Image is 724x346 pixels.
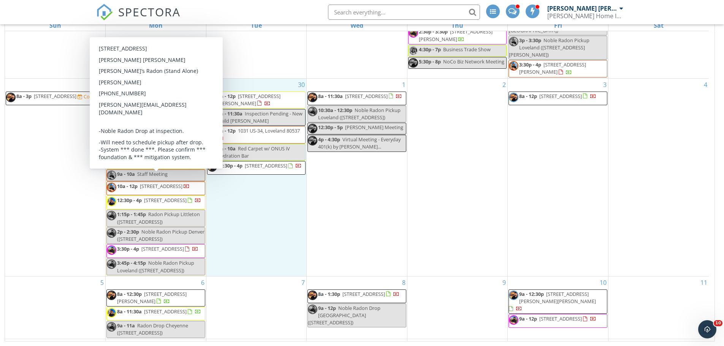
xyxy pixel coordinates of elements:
[401,276,407,289] a: Go to October 8, 2025
[107,93,116,102] img: untitled_design_95.png
[117,183,190,190] a: 10a - 12p [STREET_ADDRESS]
[117,158,135,165] span: 9a - 10a
[107,291,116,300] img: dscn0032.jpeg
[107,308,116,318] img: untitled_design__20250605t063418.828.png
[308,107,317,116] img: untitled_design.jpg
[652,20,665,31] a: Saturday
[107,245,116,255] img: untitled_design.jpg
[218,145,236,152] span: 9a - 10a
[509,314,607,328] a: 9a - 12p [STREET_ADDRESS]
[107,122,116,131] img: untitled_design_95.png
[218,127,300,141] a: 9a - 12p 1031 US-34, Loveland 80537
[308,305,317,314] img: untitled_design.jpg
[218,93,236,100] span: 8a - 12p
[307,92,406,105] a: 8a - 11:30a [STREET_ADDRESS]
[117,245,198,252] a: 3:30p - 4p [STREET_ADDRESS]
[218,93,280,107] span: [STREET_ADDRESS][PERSON_NAME]
[117,228,139,235] span: 2p - 2:30p
[106,307,205,321] a: 8a - 11:30a [STREET_ADDRESS]
[207,92,306,109] a: 8a - 12p [STREET_ADDRESS][PERSON_NAME]
[407,78,508,276] td: Go to October 2, 2025
[509,37,589,58] span: Noble Radon Pickup Loveland ([STREET_ADDRESS][PERSON_NAME])
[349,20,365,31] a: Wednesday
[509,12,586,33] span: Noble Radon Drop Loveland (803 Imperial Ct, [GEOGRAPHIC_DATA])
[501,79,507,91] a: Go to October 2, 2025
[137,122,168,129] span: Staff Meeting
[6,93,16,102] img: dscn0032.jpeg
[117,322,188,336] span: Radon Drop Cheyenne ([STREET_ADDRESS])
[206,78,307,276] td: Go to September 30, 2025
[107,211,116,220] img: untitled_design.jpg
[509,93,518,102] img: dscn0032.jpeg
[117,259,146,266] span: 3:45p - 4:15p
[318,93,343,100] span: 8a - 11:30a
[208,162,217,172] img: dscn0032.jpeg
[602,79,608,91] a: Go to October 3, 2025
[519,37,541,44] span: 3p - 3:30p
[508,78,608,276] td: Go to October 3, 2025
[519,61,586,75] a: 3:30p - 4p [STREET_ADDRESS][PERSON_NAME]
[407,276,508,339] td: Go to October 9, 2025
[539,93,582,100] span: [STREET_ADDRESS]
[117,171,135,177] span: 9a - 10a
[245,162,287,169] span: [STREET_ADDRESS]
[106,78,206,276] td: Go to September 29, 2025
[117,105,201,119] span: Noble Radon Pickup FoCo ([STREET_ADDRESS][PERSON_NAME])
[117,211,200,225] span: Radon Pickup Littleton ([STREET_ADDRESS])
[117,146,135,153] span: 9a - 10a
[117,308,201,315] a: 8a - 11:30a [STREET_ADDRESS]
[107,197,116,206] img: untitled_design__20250605t063418.828.png
[208,93,217,102] img: untitled_design__20250605t063418.828.png
[117,291,187,305] span: [STREET_ADDRESS][PERSON_NAME]
[308,305,380,326] span: Noble Radon Drop [GEOGRAPHIC_DATA] ([STREET_ADDRESS])
[308,136,317,145] img: dscn0032.jpeg
[443,58,504,65] span: NoCo Biz Network Meeting
[144,308,187,315] span: [STREET_ADDRESS]
[117,105,135,112] span: 8a - 10a
[206,276,307,339] td: Go to October 7, 2025
[137,171,168,177] span: Staff Meeting
[117,197,201,204] a: 12:30p - 4p [STREET_ADDRESS]
[519,93,596,100] a: 8a - 12p [STREET_ADDRESS]
[318,305,336,311] span: 9a - 12p
[238,127,300,134] span: 1031 US-34, Loveland 80537
[107,322,116,332] img: untitled_design.jpg
[117,259,194,273] span: Noble Radon Pickup Loveland ([STREET_ADDRESS])
[218,162,302,169] a: 12:30p - 4p [STREET_ADDRESS]
[99,276,105,289] a: Go to October 5, 2025
[141,245,184,252] span: [STREET_ADDRESS]
[419,58,441,65] span: 5:30p - 8p
[106,244,205,258] a: 3:30p - 4p [STREET_ADDRESS]
[608,276,709,339] td: Go to October 11, 2025
[107,158,116,168] img: untitled_design__20250605t063418.828.png
[509,92,607,105] a: 8a - 12p [STREET_ADDRESS]
[409,46,418,55] img: untitled_design_95.png
[501,276,507,289] a: Go to October 9, 2025
[318,291,340,297] span: 8a - 1:30p
[208,110,217,120] img: dscn0032.jpeg
[307,78,407,276] td: Go to October 1, 2025
[598,276,608,289] a: Go to October 10, 2025
[509,61,518,71] img: 5.png
[207,126,306,143] a: 9a - 12p 1031 US-34, Loveland 80537
[409,58,418,68] img: dscn0032.jpeg
[714,320,722,326] span: 10
[117,183,138,190] span: 10a - 12p
[318,136,401,150] span: Virtual Meeting - Everyday 401(k) by [PERSON_NAME]...
[318,136,340,143] span: 4p - 4:30p
[107,171,116,180] img: 5.png
[107,259,116,269] img: untitled_design.jpg
[318,93,402,100] a: 8a - 11:30a [STREET_ADDRESS]
[5,78,106,276] td: Go to September 28, 2025
[318,107,352,114] span: 10:30a - 12:30p
[608,78,709,276] td: Go to October 4, 2025
[547,12,623,20] div: Fletcher's Home Inspections, LLC
[419,28,493,42] a: 2:30p - 3:30p [STREET_ADDRESS][PERSON_NAME]
[144,197,187,204] span: [STREET_ADDRESS]
[553,20,564,31] a: Friday
[539,315,582,322] span: [STREET_ADDRESS]
[419,28,493,42] span: [STREET_ADDRESS][PERSON_NAME]
[419,28,448,35] span: 2:30p - 3:30p
[96,4,113,21] img: The Best Home Inspection Software - Spectora
[218,127,236,134] span: 9a - 12p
